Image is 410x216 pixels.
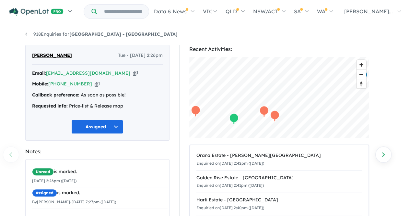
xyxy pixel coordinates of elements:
[25,147,170,156] div: Notes:
[189,57,369,138] canvas: Map
[196,171,362,193] a: Golden Rise Estate - [GEOGRAPHIC_DATA]Enquiried on[DATE] 2:41pm ([DATE])
[71,120,123,134] button: Assigned
[196,205,264,210] small: Enquiried on [DATE] 2:40pm ([DATE])
[118,52,163,59] span: Tue - [DATE] 2:26pm
[196,183,264,188] small: Enquiried on [DATE] 2:41pm ([DATE])
[133,70,138,77] button: Copy
[270,110,279,122] div: Map marker
[196,161,264,166] small: Enquiried on [DATE] 2:42pm ([DATE])
[25,31,385,38] nav: breadcrumb
[48,81,92,87] a: [PHONE_NUMBER]
[95,81,100,87] button: Copy
[196,152,362,159] div: Orana Estate - [PERSON_NAME][GEOGRAPHIC_DATA]
[191,105,200,117] div: Map marker
[32,102,163,110] div: Price-list & Release map
[189,45,369,54] div: Recent Activities:
[344,8,393,15] span: [PERSON_NAME]...
[69,31,178,37] strong: [GEOGRAPHIC_DATA] - [GEOGRAPHIC_DATA]
[32,178,76,183] small: [DATE] 2:26pm ([DATE])
[32,103,68,109] strong: Requested info:
[32,168,54,176] span: Unread
[357,70,366,79] button: Zoom out
[196,193,362,215] a: Harli Estate - [GEOGRAPHIC_DATA]Enquiried on[DATE] 2:40pm ([DATE])
[9,8,64,16] img: Openlot PRO Logo White
[196,174,362,182] div: Golden Rise Estate - [GEOGRAPHIC_DATA]
[357,70,367,82] div: Map marker
[32,92,79,98] strong: Callback preference:
[98,5,147,19] input: Try estate name, suburb, builder or developer
[32,91,163,99] div: As soon as possible!
[32,189,168,197] div: is marked.
[357,60,366,70] button: Zoom in
[32,52,72,59] span: [PERSON_NAME]
[196,196,362,204] div: Harli Estate - [GEOGRAPHIC_DATA]
[32,81,48,87] strong: Mobile:
[32,168,168,176] div: is marked.
[357,70,366,79] span: Zoom out
[357,79,366,88] button: Reset bearing to north
[229,113,239,125] div: Map marker
[46,70,130,76] a: [EMAIL_ADDRESS][DOMAIN_NAME]
[32,70,46,76] strong: Email:
[25,31,178,37] a: 918Enquiries for[GEOGRAPHIC_DATA] - [GEOGRAPHIC_DATA]
[196,148,362,171] a: Orana Estate - [PERSON_NAME][GEOGRAPHIC_DATA]Enquiried on[DATE] 2:42pm ([DATE])
[32,189,57,197] span: Assigned
[32,199,116,204] small: By [PERSON_NAME] - [DATE] 7:27pm ([DATE])
[259,106,269,118] div: Map marker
